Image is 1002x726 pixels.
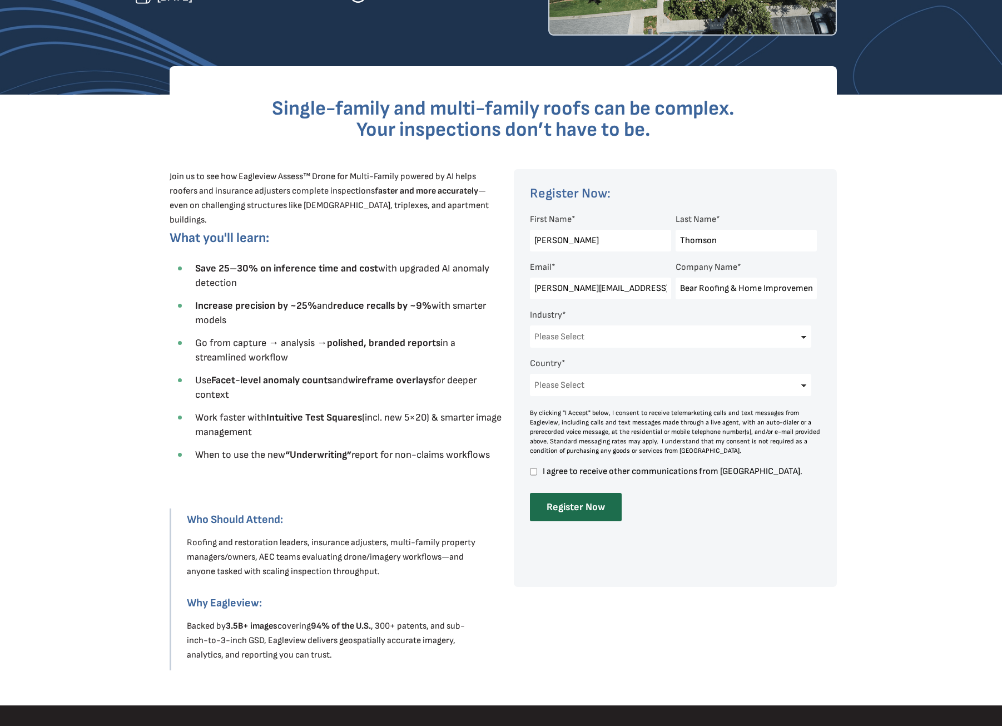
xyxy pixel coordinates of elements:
[530,262,552,273] span: Email
[187,513,283,526] strong: Who Should Attend:
[195,300,486,326] span: and with smarter models
[187,621,465,660] span: Backed by covering , 300+ patents, and sub-inch-to-3-inch GSD, Eagleview delivers geospatially ac...
[530,185,611,201] span: Register Now:
[356,118,651,142] span: Your inspections don’t have to be.
[530,467,537,477] input: I agree to receive other communications from [GEOGRAPHIC_DATA].
[530,310,562,320] span: Industry
[348,374,433,386] strong: wireframe overlays
[195,374,477,401] span: Use and for deeper context
[226,621,277,631] strong: 3.5B+ images
[195,263,378,274] strong: Save 25–30% on inference time and cost
[530,408,821,456] div: By clicking "I Accept" below, I consent to receive telemarketing calls and text messages from Eag...
[676,214,716,225] span: Last Name
[375,186,478,196] strong: faster and more accurately
[187,537,475,577] span: Roofing and restoration leaders, insurance adjusters, multi-family property managers/owners, AEC ...
[327,337,440,349] strong: polished, branded reports
[195,449,490,461] span: When to use the new report for non-claims workflows
[285,449,351,461] strong: “Underwriting”
[530,493,622,521] input: Register Now
[195,337,455,363] span: Go from capture → analysis → in a streamlined workflow
[530,214,572,225] span: First Name
[530,358,562,369] span: Country
[211,374,332,386] strong: Facet-level anomaly counts
[311,621,371,631] strong: 94% of the U.S.
[170,230,269,246] span: What you'll learn:
[272,97,735,121] span: Single-family and multi-family roofs can be complex.
[195,263,489,289] span: with upgraded AI anomaly detection
[333,300,431,312] strong: reduce recalls by ~9%
[187,596,262,610] strong: Why Eagleview:
[170,171,489,225] span: Join us to see how Eagleview Assess™ Drone for Multi-Family powered by AI helps roofers and insur...
[195,412,502,438] span: Work faster with (incl. new 5×20) & smarter image management
[195,300,317,312] strong: Increase precision by ~25%
[266,412,362,423] strong: Intuitive Test Squares
[676,262,737,273] span: Company Name
[541,467,817,476] span: I agree to receive other communications from [GEOGRAPHIC_DATA].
